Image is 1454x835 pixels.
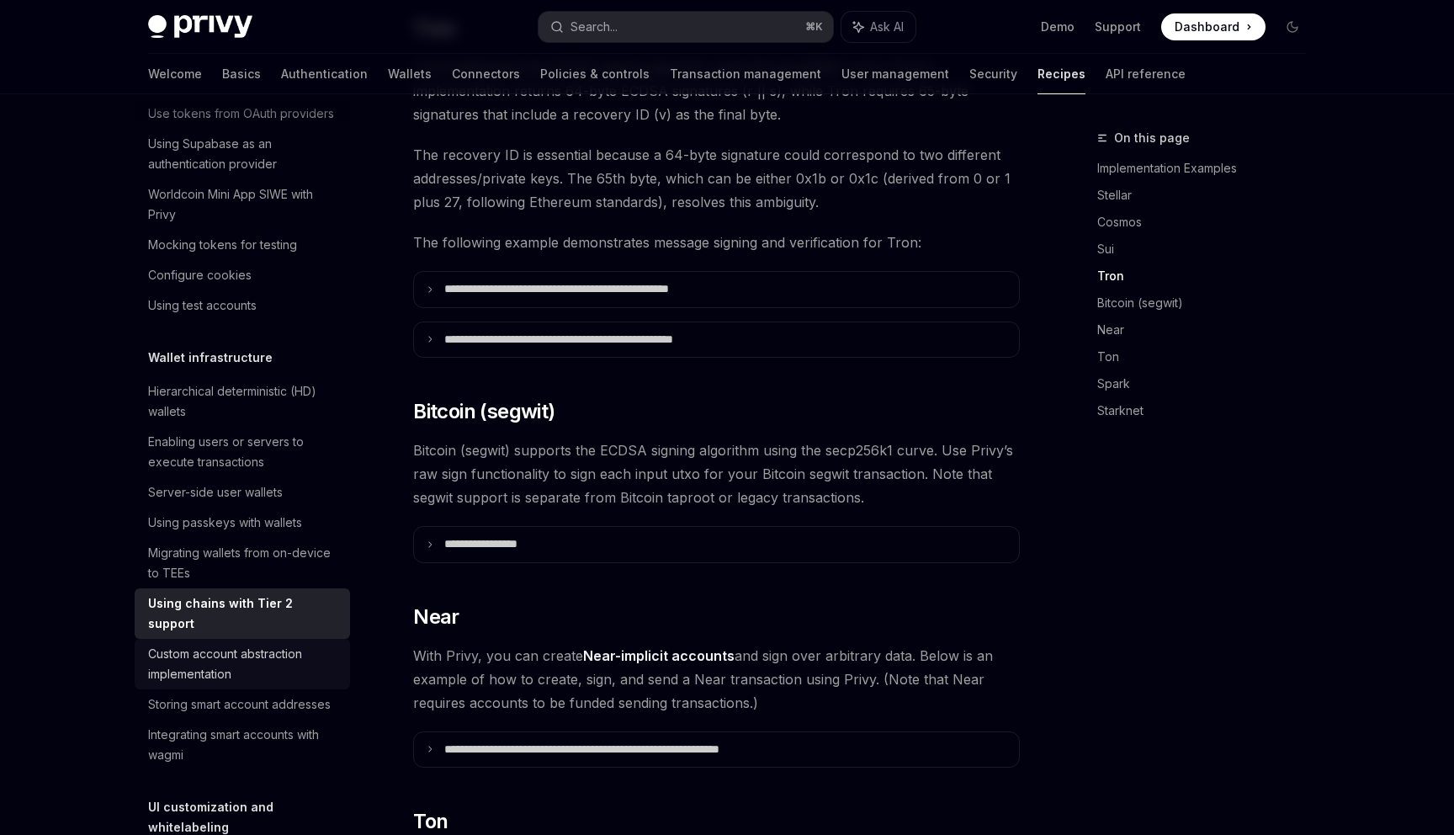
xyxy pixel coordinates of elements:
[148,482,283,503] div: Server-side user wallets
[413,231,1020,254] span: The following example demonstrates message signing and verification for Tron:
[135,427,350,477] a: Enabling users or servers to execute transactions
[148,235,297,255] div: Mocking tokens for testing
[413,439,1020,509] span: Bitcoin (segwit) supports the ECDSA signing algorithm using the secp256k1 curve. Use Privy’s raw ...
[1041,19,1075,35] a: Demo
[135,129,350,179] a: Using Supabase as an authentication provider
[540,54,650,94] a: Policies & controls
[148,15,252,39] img: dark logo
[148,54,202,94] a: Welcome
[135,720,350,770] a: Integrating smart accounts with wagmi
[135,179,350,230] a: Worldcoin Mini App SIWE with Privy
[1114,128,1190,148] span: On this page
[135,230,350,260] a: Mocking tokens for testing
[135,508,350,538] a: Using passkeys with wallets
[1097,155,1319,182] a: Implementation Examples
[281,54,368,94] a: Authentication
[148,543,340,583] div: Migrating wallets from on-device to TEEs
[570,17,618,37] div: Search...
[805,20,823,34] span: ⌘ K
[1097,370,1319,397] a: Spark
[1097,343,1319,370] a: Ton
[870,19,904,35] span: Ask AI
[148,694,331,715] div: Storing smart account addresses
[413,398,555,425] span: Bitcoin (segwit)
[539,12,833,42] button: Search...⌘K
[413,808,448,835] span: Ton
[148,134,340,174] div: Using Supabase as an authentication provider
[148,265,252,285] div: Configure cookies
[841,54,949,94] a: User management
[148,432,340,472] div: Enabling users or servers to execute transactions
[135,639,350,689] a: Custom account abstraction implementation
[135,538,350,588] a: Migrating wallets from on-device to TEEs
[1097,263,1319,290] a: Tron
[969,54,1017,94] a: Security
[148,184,340,225] div: Worldcoin Mini App SIWE with Privy
[413,644,1020,715] span: With Privy, you can create and sign over arbitrary data. Below is an example of how to create, si...
[1097,316,1319,343] a: Near
[1037,54,1085,94] a: Recipes
[135,290,350,321] a: Using test accounts
[148,593,340,634] div: Using chains with Tier 2 support
[135,477,350,508] a: Server-side user wallets
[841,12,915,42] button: Ask AI
[148,644,340,684] div: Custom account abstraction implementation
[148,725,340,765] div: Integrating smart accounts with wagmi
[670,54,821,94] a: Transaction management
[148,513,302,533] div: Using passkeys with wallets
[135,588,350,639] a: Using chains with Tier 2 support
[1097,236,1319,263] a: Sui
[135,376,350,427] a: Hierarchical deterministic (HD) wallets
[1161,13,1266,40] a: Dashboard
[1097,209,1319,236] a: Cosmos
[1097,290,1319,316] a: Bitcoin (segwit)
[452,54,520,94] a: Connectors
[1106,54,1186,94] a: API reference
[413,143,1020,214] span: The recovery ID is essential because a 64-byte signature could correspond to two different addres...
[135,260,350,290] a: Configure cookies
[1175,19,1239,35] span: Dashboard
[148,295,257,316] div: Using test accounts
[1095,19,1141,35] a: Support
[135,689,350,720] a: Storing smart account addresses
[1097,182,1319,209] a: Stellar
[413,604,459,630] span: Near
[222,54,261,94] a: Basics
[1279,13,1306,40] button: Toggle dark mode
[1097,397,1319,424] a: Starknet
[148,348,273,368] h5: Wallet infrastructure
[148,381,340,422] div: Hierarchical deterministic (HD) wallets
[388,54,432,94] a: Wallets
[583,647,735,665] a: Near-implicit accounts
